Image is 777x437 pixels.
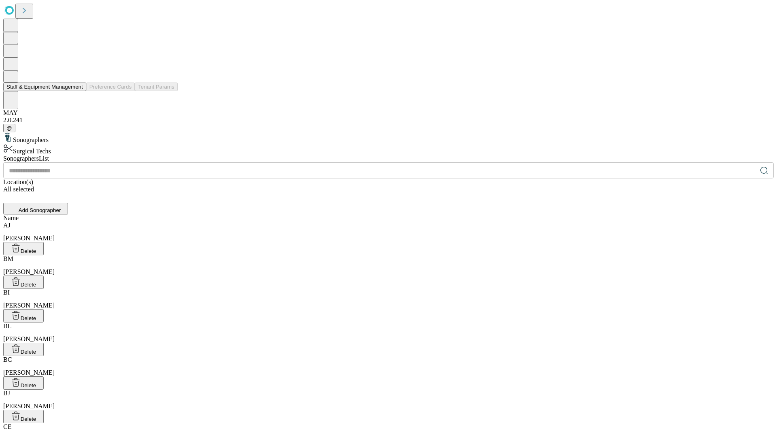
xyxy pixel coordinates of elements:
[3,390,10,397] span: BJ
[3,222,11,229] span: AJ
[3,376,44,390] button: Delete
[3,214,774,222] div: Name
[3,155,774,162] div: Sonographers List
[3,255,774,276] div: [PERSON_NAME]
[3,222,774,242] div: [PERSON_NAME]
[3,423,11,430] span: CE
[3,289,774,309] div: [PERSON_NAME]
[3,309,44,322] button: Delete
[3,390,774,410] div: [PERSON_NAME]
[3,178,33,185] span: Location(s)
[21,248,36,254] span: Delete
[21,349,36,355] span: Delete
[3,410,44,423] button: Delete
[3,109,774,117] div: MAY
[21,382,36,388] span: Delete
[3,255,13,262] span: BM
[3,83,86,91] button: Staff & Equipment Management
[3,356,774,376] div: [PERSON_NAME]
[3,132,774,144] div: Sonographers
[3,203,68,214] button: Add Sonographer
[86,83,135,91] button: Preference Cards
[6,125,12,131] span: @
[21,282,36,288] span: Delete
[3,186,774,193] div: All selected
[3,343,44,356] button: Delete
[3,289,10,296] span: BI
[3,356,12,363] span: BC
[3,124,15,132] button: @
[21,416,36,422] span: Delete
[3,117,774,124] div: 2.0.241
[3,322,774,343] div: [PERSON_NAME]
[19,207,61,213] span: Add Sonographer
[3,242,44,255] button: Delete
[21,315,36,321] span: Delete
[3,276,44,289] button: Delete
[3,322,11,329] span: BL
[135,83,178,91] button: Tenant Params
[3,144,774,155] div: Surgical Techs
